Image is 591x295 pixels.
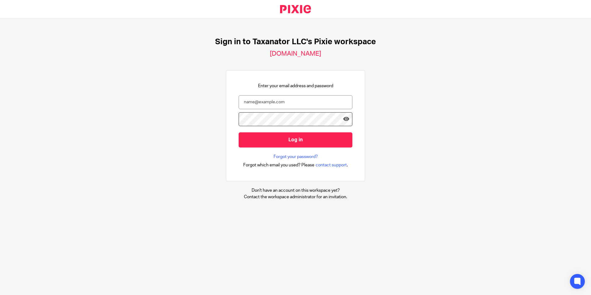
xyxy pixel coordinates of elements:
[239,95,352,109] input: name@example.com
[239,132,352,147] input: Log in
[243,161,348,169] div: .
[215,37,376,47] h1: Sign in to Taxanator LLC's Pixie workspace
[270,50,321,58] h2: [DOMAIN_NAME]
[258,83,333,89] p: Enter your email address and password
[244,187,347,194] p: Don't have an account on this workspace yet?
[243,162,314,168] span: Forgot which email you used? Please
[244,194,347,200] p: Contact the workspace administrator for an invitation.
[274,154,318,160] a: Forgot your password?
[316,162,347,168] span: contact support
